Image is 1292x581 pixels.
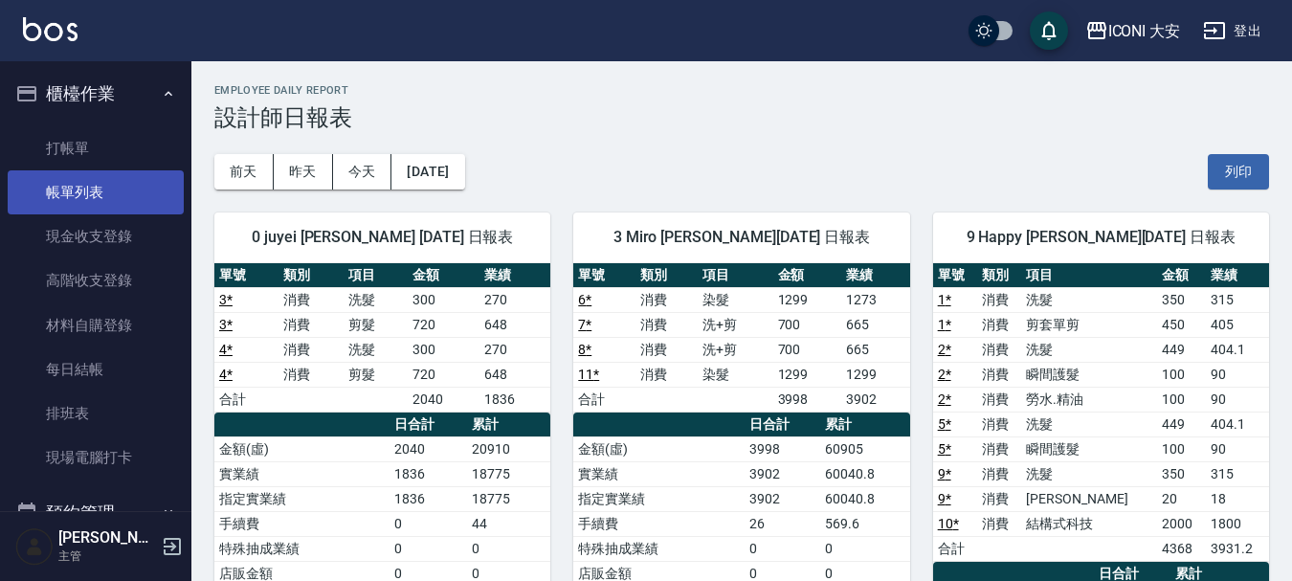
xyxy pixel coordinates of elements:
td: 0 [390,511,467,536]
td: 合計 [933,536,977,561]
td: 消費 [635,312,698,337]
th: 單號 [214,263,278,288]
td: 1273 [841,287,910,312]
td: 手續費 [214,511,390,536]
td: 瞬間護髮 [1021,436,1157,461]
td: 洗髮 [1021,337,1157,362]
th: 業績 [1206,263,1269,288]
span: 0 juyei [PERSON_NAME] [DATE] 日報表 [237,228,527,247]
th: 類別 [635,263,698,288]
td: 0 [820,536,910,561]
button: 前天 [214,154,274,190]
td: 洗髮 [1021,287,1157,312]
td: 0 [390,536,467,561]
td: 449 [1157,337,1206,362]
button: 今天 [333,154,392,190]
a: 每日結帳 [8,347,184,391]
button: 昨天 [274,154,333,190]
td: 300 [408,287,479,312]
td: 合計 [214,387,278,412]
td: 3902 [841,387,910,412]
th: 項目 [698,263,772,288]
td: 消費 [977,337,1021,362]
td: 1836 [390,461,467,486]
table: a dense table [214,263,550,413]
td: 消費 [977,511,1021,536]
td: 60905 [820,436,910,461]
td: 合計 [573,387,635,412]
td: 60040.8 [820,461,910,486]
button: [DATE] [391,154,464,190]
td: 350 [1157,287,1206,312]
td: 700 [773,337,842,362]
button: 預約管理 [8,488,184,538]
th: 類別 [977,263,1021,288]
button: 登出 [1195,13,1269,49]
th: 日合計 [390,413,467,437]
table: a dense table [933,263,1269,562]
a: 帳單列表 [8,170,184,214]
td: 90 [1206,387,1269,412]
th: 類別 [278,263,343,288]
a: 排班表 [8,391,184,436]
th: 業績 [479,263,550,288]
td: 洗髮 [344,287,408,312]
td: 實業績 [214,461,390,486]
td: 665 [841,312,910,337]
td: 60040.8 [820,486,910,511]
td: 100 [1157,436,1206,461]
td: 569.6 [820,511,910,536]
td: 剪套單剪 [1021,312,1157,337]
td: 350 [1157,461,1206,486]
td: 3931.2 [1206,536,1269,561]
th: 業績 [841,263,910,288]
td: 270 [479,287,550,312]
td: 消費 [635,287,698,312]
td: 0 [467,536,550,561]
td: 1299 [841,362,910,387]
td: 消費 [977,362,1021,387]
table: a dense table [573,263,909,413]
td: 100 [1157,362,1206,387]
a: 材料自購登錄 [8,303,184,347]
td: 消費 [977,412,1021,436]
td: 特殊抽成業績 [573,536,745,561]
td: 消費 [977,387,1021,412]
th: 累計 [820,413,910,437]
a: 打帳單 [8,126,184,170]
td: 100 [1157,387,1206,412]
p: 主管 [58,547,156,565]
td: 剪髮 [344,362,408,387]
td: 90 [1206,436,1269,461]
h3: 設計師日報表 [214,104,1269,131]
td: 消費 [278,312,343,337]
th: 金額 [773,263,842,288]
th: 項目 [344,263,408,288]
td: 90 [1206,362,1269,387]
th: 日合計 [745,413,820,437]
td: 3998 [745,436,820,461]
td: 消費 [977,486,1021,511]
td: 剪髮 [344,312,408,337]
a: 高階收支登錄 [8,258,184,302]
td: 1299 [773,287,842,312]
img: Person [15,527,54,566]
td: 3998 [773,387,842,412]
td: 勞水.精油 [1021,387,1157,412]
td: 消費 [977,312,1021,337]
a: 現金收支登錄 [8,214,184,258]
td: 449 [1157,412,1206,436]
td: 3902 [745,486,820,511]
td: 消費 [977,287,1021,312]
td: 金額(虛) [214,436,390,461]
td: 消費 [278,362,343,387]
td: 404.1 [1206,337,1269,362]
td: 消費 [635,337,698,362]
td: 結構式科技 [1021,511,1157,536]
th: 單號 [933,263,977,288]
td: 消費 [635,362,698,387]
td: 18775 [467,461,550,486]
td: 洗髮 [1021,461,1157,486]
td: 消費 [977,461,1021,486]
td: 20 [1157,486,1206,511]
